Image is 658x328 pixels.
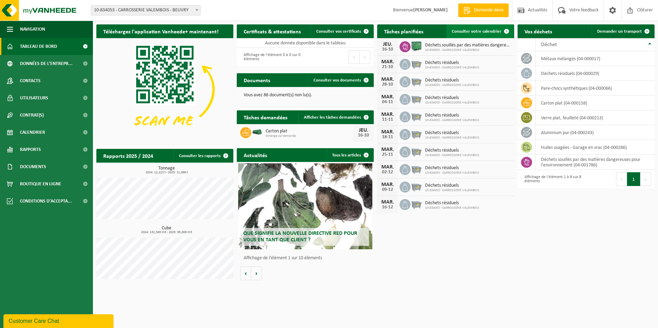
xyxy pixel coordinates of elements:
span: Documents [20,158,46,175]
span: Déchets résiduels [425,60,479,66]
span: 10-834053 - CARROSSERIE VALEMBOIS [425,83,479,87]
div: JEU. [357,128,370,133]
span: Calendrier [20,124,45,141]
span: 2024: 132,500 m3 - 2025: 95,000 m3 [100,231,233,234]
div: Affichage de l'élément 1 à 8 sur 8 éléments [521,172,583,187]
span: 10-834053 - CARROSSERIE VALEMBOIS - BEUVRY [91,5,201,15]
span: Déchets résiduels [425,200,479,206]
td: verre plat, feuilleté (04-000213) [536,110,655,125]
h2: Vos déchets [518,24,559,38]
span: Afficher les tâches demandées [304,115,361,120]
div: 21-10 [381,65,394,69]
span: Déchets résiduels [425,148,479,153]
div: Affichage de l'élément 0 à 0 sur 0 éléments [240,50,302,65]
div: MAR. [381,129,394,135]
h3: Cube [100,226,233,234]
div: MAR. [381,77,394,82]
span: Déchets résiduels [425,183,479,188]
a: Demande devis [458,3,509,17]
a: Consulter vos certificats [311,24,373,38]
a: Tous les articles [327,148,373,162]
div: 04-11 [381,100,394,105]
img: WB-2500-GAL-GY-01 [411,198,422,210]
span: Carton plat [266,129,353,134]
strong: [PERSON_NAME] [413,8,448,13]
span: 10-834053 - CARROSSERIE VALEMBOIS [425,153,479,157]
span: 10-834053 - CARROSSERIE VALEMBOIS [425,118,479,122]
iframe: chat widget [3,313,115,328]
a: Que signifie la nouvelle directive RED pour vous en tant que client ? [238,163,372,249]
span: 10-834053 - CARROSSERIE VALEMBOIS [425,66,479,70]
span: Demander un transport [597,29,642,34]
td: métaux mélangés (04-000017) [536,51,655,66]
div: JEU. [381,42,394,47]
a: Consulter votre calendrier [446,24,513,38]
span: Rapports [20,141,41,158]
span: Navigation [20,21,45,38]
td: déchets souillés par des matières dangereuses pour l'environnement (04-001786) [536,155,655,170]
span: 10-834053 - CARROSSERIE VALEMBOIS [425,101,479,105]
span: Déchets résiduels [425,95,479,101]
a: Afficher les tâches demandées [298,110,373,124]
div: 02-12 [381,170,394,175]
span: Déchets résiduels [425,113,479,118]
a: Demander un transport [592,24,654,38]
span: 10-834053 - CARROSSERIE VALEMBOIS [425,188,479,193]
span: Contacts [20,72,41,89]
div: MAR. [381,112,394,117]
span: Que signifie la nouvelle directive RED pour vous en tant que client ? [243,231,357,243]
span: Consulter vos certificats [316,29,361,34]
span: Utilisateurs [20,89,48,107]
img: WB-2500-GAL-GY-01 [411,110,422,122]
img: PB-HB-1400-HPE-GN-01 [411,40,422,52]
h2: Documents [237,73,277,87]
span: Boutique en ligne [20,175,61,193]
img: WB-2500-GAL-GY-01 [411,145,422,157]
div: 18-11 [381,135,394,140]
span: Tableau de bord [20,38,57,55]
button: Previous [349,50,360,64]
h3: Tonnage [100,166,233,174]
div: 16-10 [357,133,370,138]
img: WB-2500-GAL-GY-01 [411,93,422,105]
a: Consulter vos documents [308,73,373,87]
span: Echange sur demande [266,134,353,138]
span: Données de l'entrepr... [20,55,73,72]
div: 16-10 [381,47,394,52]
a: Consulter les rapports [173,149,233,163]
td: carton plat (04-000158) [536,96,655,110]
div: 09-12 [381,187,394,192]
h2: Certificats & attestations [237,24,308,38]
span: Déchet [541,42,557,47]
td: pare-chocs synthétiques (04-000066) [536,81,655,96]
button: 1 [627,172,640,186]
div: MAR. [381,182,394,187]
button: Next [360,50,370,64]
span: 10-834053 - CARROSSERIE VALEMBOIS [425,206,479,210]
button: Vorige [240,266,251,280]
img: WB-2500-GAL-GY-01 [411,128,422,140]
button: Volgende [251,266,262,280]
div: MAR. [381,59,394,65]
div: 11-11 [381,117,394,122]
span: 10-834053 - CARROSSERIE VALEMBOIS [425,48,511,52]
img: HK-XK-22-GN-00 [251,129,263,135]
div: 16-12 [381,205,394,210]
span: Déchets résiduels [425,165,479,171]
span: 2024: 12,223 t - 2025: 11,696 t [100,171,233,174]
h2: Tâches demandées [237,110,294,124]
p: Vous avez 86 document(s) non lu(s). [244,93,367,98]
img: WB-2500-GAL-GY-01 [411,58,422,69]
span: Consulter vos documents [314,78,361,83]
td: huiles usagées - Garage en vrac (04-000286) [536,140,655,155]
div: MAR. [381,164,394,170]
span: Consulter votre calendrier [452,29,501,34]
span: Contrat(s) [20,107,44,124]
p: Affichage de l'élément 1 sur 10 éléments [244,256,370,261]
span: 10-834053 - CARROSSERIE VALEMBOIS [425,136,479,140]
td: aluminium pur (04-000243) [536,125,655,140]
div: 25-11 [381,152,394,157]
span: 10-834053 - CARROSSERIE VALEMBOIS [425,171,479,175]
div: MAR. [381,199,394,205]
